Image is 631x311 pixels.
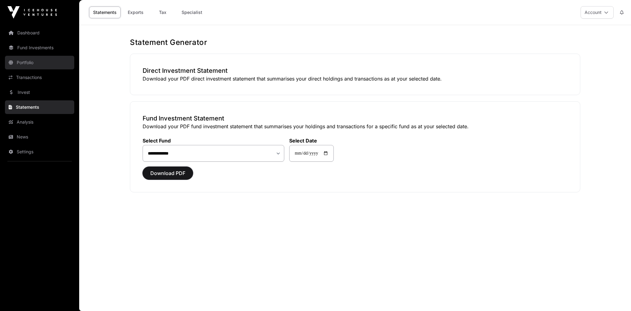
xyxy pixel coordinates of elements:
[178,7,206,18] a: Specialist
[5,100,74,114] a: Statements
[143,114,568,123] h3: Fund Investment Statement
[5,85,74,99] a: Invest
[130,37,580,47] h1: Statement Generator
[150,169,185,177] span: Download PDF
[5,56,74,69] a: Portfolio
[89,7,121,18] a: Statements
[123,7,148,18] a: Exports
[5,41,74,55] a: Fund Investments
[5,130,74,144] a: News
[5,115,74,129] a: Analysis
[5,71,74,84] a: Transactions
[600,281,631,311] iframe: Chat Widget
[143,123,568,130] p: Download your PDF fund investment statement that summarises your holdings and transactions for a ...
[5,26,74,40] a: Dashboard
[289,138,334,144] label: Select Date
[150,7,175,18] a: Tax
[7,6,57,19] img: Icehouse Ventures Logo
[5,145,74,159] a: Settings
[143,138,284,144] label: Select Fund
[581,6,614,19] button: Account
[143,75,568,82] p: Download your PDF direct investment statement that summarises your direct holdings and transactio...
[143,173,193,179] a: Download PDF
[143,167,193,180] button: Download PDF
[143,66,568,75] h3: Direct Investment Statement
